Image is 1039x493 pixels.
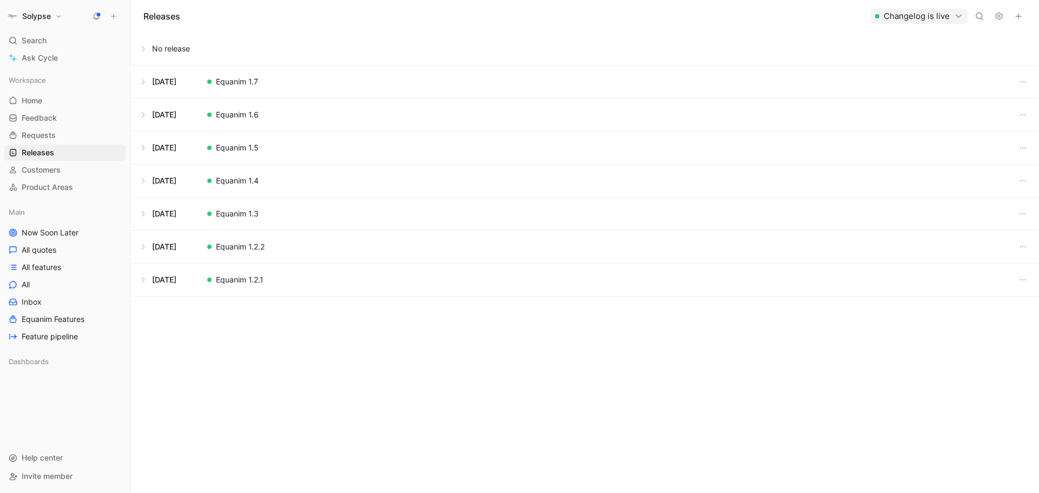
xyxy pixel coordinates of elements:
a: Ask Cycle [4,50,126,66]
a: Releases [4,144,126,161]
span: All features [22,262,61,273]
span: Workspace [9,75,46,86]
span: Feature pipeline [22,331,78,342]
a: Inbox [4,294,126,310]
a: Requests [4,127,126,143]
span: Dashboards [9,356,49,367]
div: MainNow Soon LaterAll quotesAll featuresAllInboxEquanim FeaturesFeature pipeline [4,204,126,345]
span: Requests [22,130,56,141]
span: Feedback [22,113,57,123]
span: Now Soon Later [22,227,78,238]
span: Customers [22,165,61,175]
span: Help center [22,453,63,462]
a: Equanim Features [4,311,126,327]
span: Invite member [22,471,73,481]
div: Invite member [4,468,126,484]
h1: Solypse [22,11,51,21]
div: Main [4,204,126,220]
span: Search [22,34,47,47]
a: All [4,277,126,293]
span: Home [22,95,42,106]
h1: Releases [143,10,180,23]
a: Customers [4,162,126,178]
a: Now Soon Later [4,225,126,241]
a: Feedback [4,110,126,126]
a: Home [4,93,126,109]
span: All [22,279,30,290]
span: Releases [22,147,54,158]
div: Workspace [4,72,126,88]
span: Main [9,207,25,218]
span: Equanim Features [22,314,84,325]
div: Dashboards [4,353,126,373]
button: SolypseSolypse [4,9,65,24]
span: Inbox [22,297,42,307]
a: All features [4,259,126,275]
div: Search [4,32,126,49]
a: Product Areas [4,179,126,195]
button: Changelog is live [871,9,968,24]
span: All quotes [22,245,56,255]
span: Product Areas [22,182,73,193]
div: Dashboards [4,353,126,370]
span: Ask Cycle [22,51,58,64]
a: All quotes [4,242,126,258]
img: Solypse [7,11,18,22]
div: Help center [4,450,126,466]
a: Feature pipeline [4,328,126,345]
